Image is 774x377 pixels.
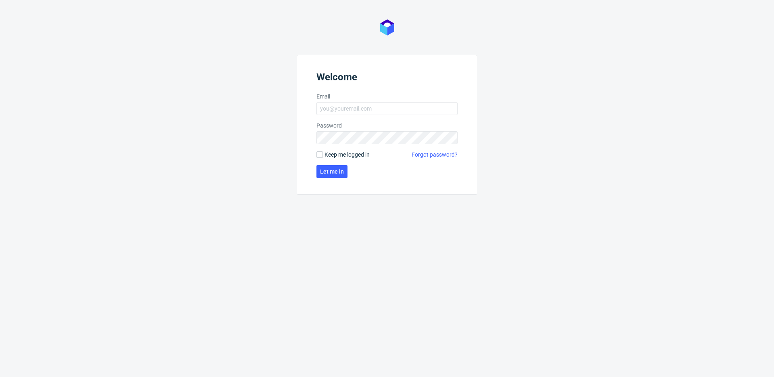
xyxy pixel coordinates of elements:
button: Let me in [316,165,347,178]
span: Let me in [320,169,344,174]
header: Welcome [316,71,458,86]
a: Forgot password? [412,151,458,159]
label: Password [316,121,458,130]
label: Email [316,92,458,101]
input: you@youremail.com [316,102,458,115]
span: Keep me logged in [325,151,370,159]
